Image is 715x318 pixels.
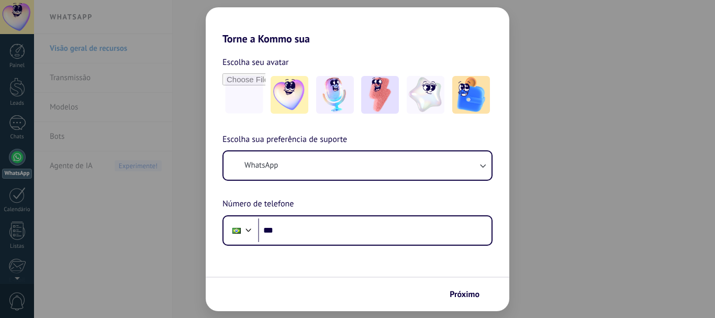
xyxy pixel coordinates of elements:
[450,291,479,298] span: Próximo
[227,220,247,242] div: Brazil: + 55
[224,151,491,180] button: WhatsApp
[222,56,289,69] span: Escolha seu avatar
[244,160,278,171] span: WhatsApp
[206,7,509,45] h2: Torne a Kommo sua
[445,286,494,303] button: Próximo
[271,76,308,114] img: -1.jpeg
[407,76,444,114] img: -4.jpeg
[222,133,347,147] span: Escolha sua preferência de suporte
[361,76,399,114] img: -3.jpeg
[452,76,490,114] img: -5.jpeg
[222,198,294,211] span: Número de telefone
[316,76,354,114] img: -2.jpeg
